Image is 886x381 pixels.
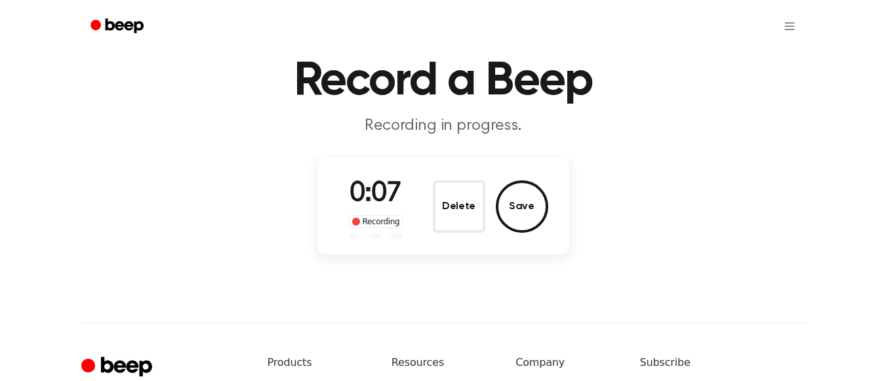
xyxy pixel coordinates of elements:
a: Cruip [81,355,155,380]
div: Recording [349,215,403,228]
button: Open menu [774,10,805,42]
h6: Resources [392,355,494,371]
button: Delete Audio Record [433,180,485,233]
button: Save Audio Record [496,180,548,233]
h6: Company [515,355,618,371]
span: 0:07 [350,180,402,208]
h6: Subscribe [640,355,805,371]
p: Recording in progress. [191,115,695,137]
h1: Record a Beep [108,58,779,105]
h6: Products [268,355,371,371]
a: Beep [81,14,155,39]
